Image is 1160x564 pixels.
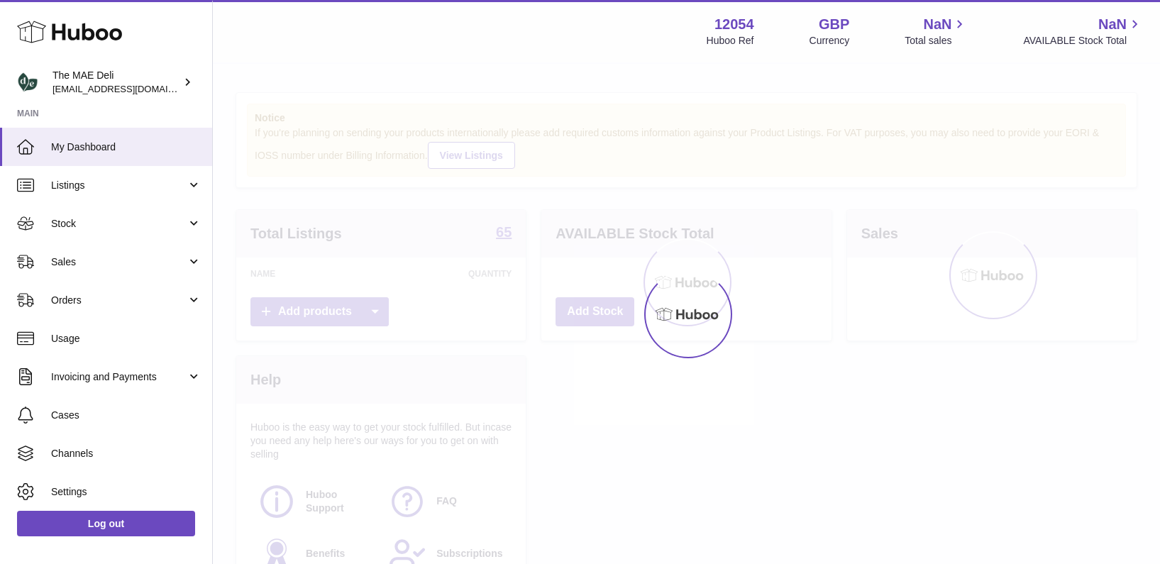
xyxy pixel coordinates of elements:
div: Currency [810,34,850,48]
span: AVAILABLE Stock Total [1023,34,1143,48]
img: logistics@deliciouslyella.com [17,72,38,93]
span: Settings [51,485,201,499]
span: Usage [51,332,201,345]
strong: GBP [819,15,849,34]
span: NaN [1098,15,1127,34]
span: Stock [51,217,187,231]
span: Cases [51,409,201,422]
strong: 12054 [714,15,754,34]
span: Orders [51,294,187,307]
span: Channels [51,447,201,460]
a: Log out [17,511,195,536]
span: My Dashboard [51,140,201,154]
div: Huboo Ref [707,34,754,48]
a: NaN Total sales [905,15,968,48]
span: [EMAIL_ADDRESS][DOMAIN_NAME] [53,83,209,94]
span: Invoicing and Payments [51,370,187,384]
span: Sales [51,255,187,269]
span: Total sales [905,34,968,48]
a: NaN AVAILABLE Stock Total [1023,15,1143,48]
span: Listings [51,179,187,192]
div: The MAE Deli [53,69,180,96]
span: NaN [923,15,951,34]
